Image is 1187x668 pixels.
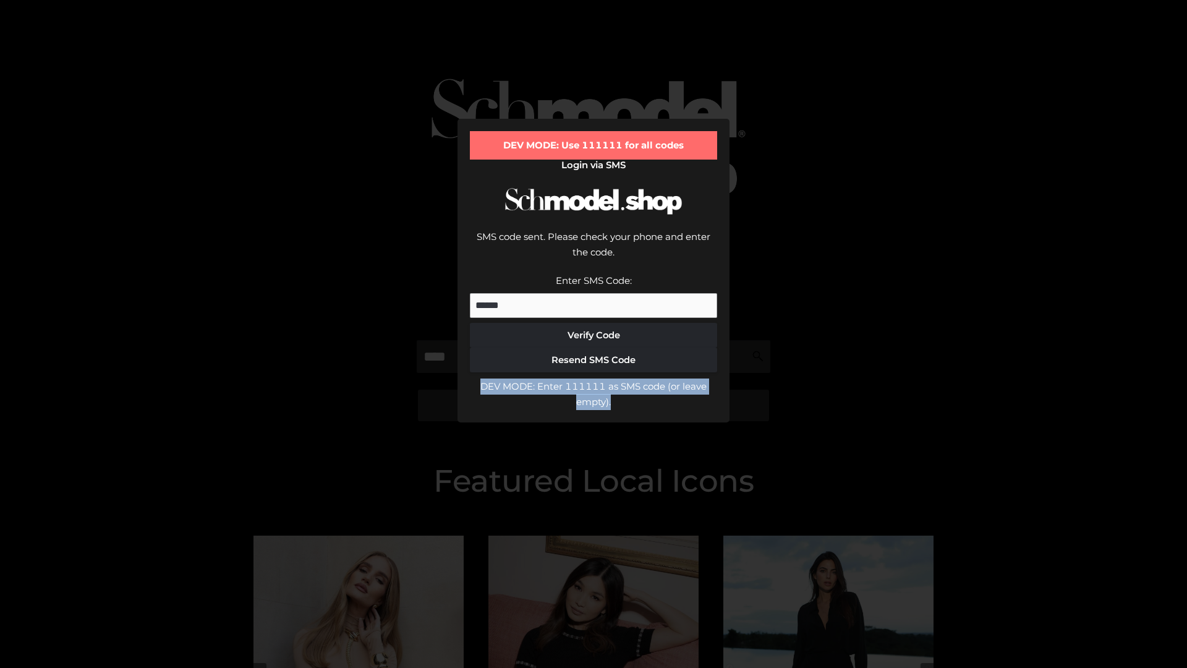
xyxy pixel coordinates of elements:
div: DEV MODE: Enter 111111 as SMS code (or leave empty). [470,379,717,410]
label: Enter SMS Code: [556,275,632,286]
div: SMS code sent. Please check your phone and enter the code. [470,229,717,273]
img: Schmodel Logo [501,177,686,226]
button: Resend SMS Code [470,348,717,372]
div: DEV MODE: Use 111111 for all codes [470,131,717,160]
button: Verify Code [470,323,717,348]
h2: Login via SMS [470,160,717,171]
